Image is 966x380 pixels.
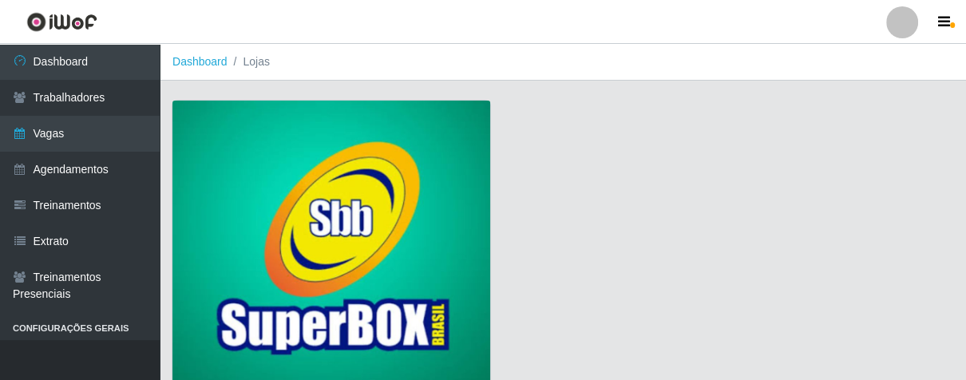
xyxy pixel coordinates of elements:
nav: breadcrumb [160,44,966,81]
img: CoreUI Logo [26,12,97,32]
li: Lojas [228,53,270,70]
a: Dashboard [172,55,228,68]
